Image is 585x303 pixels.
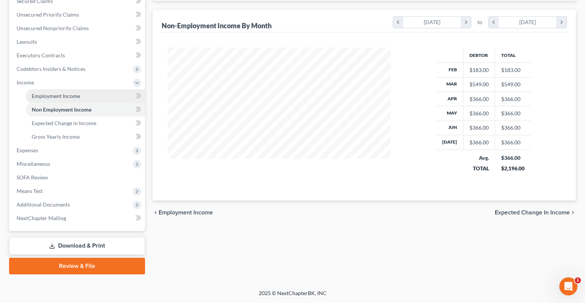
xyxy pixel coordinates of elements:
[495,135,531,150] td: $366.00
[436,63,463,77] th: Feb
[495,210,570,216] span: Expected Change in Income
[11,171,145,184] a: SOFA Review
[11,35,145,49] a: Lawsuits
[17,147,38,153] span: Expenses
[393,17,403,28] i: chevron_left
[17,188,43,194] span: Means Test
[495,121,531,135] td: $366.00
[501,165,525,172] div: $2,196.00
[11,8,145,21] a: Unsecured Priority Claims
[436,121,463,135] th: Jun
[575,277,581,283] span: 1
[77,289,508,303] div: 2025 © NextChapterBK, INC
[559,277,577,295] iframe: Intercom live chat
[26,103,145,116] a: Non Employment Income
[17,52,65,58] span: Executory Contracts
[495,47,531,63] th: Total
[11,211,145,225] a: NextChapter Mailing
[9,237,145,255] a: Download & Print
[469,66,489,74] div: $183.00
[436,135,463,150] th: [DATE]
[495,106,531,121] td: $366.00
[469,95,489,103] div: $366.00
[436,106,463,121] th: May
[469,124,489,132] div: $366.00
[495,92,531,106] td: $366.00
[469,81,489,88] div: $549.00
[153,210,159,216] i: chevron_left
[499,17,557,28] div: [DATE]
[17,174,48,181] span: SOFA Review
[162,21,272,30] div: Non-Employment Income By Month
[32,93,80,99] span: Employment Income
[32,133,80,140] span: Gross Yearly Income
[495,63,531,77] td: $183.00
[26,116,145,130] a: Expected Change in Income
[26,89,145,103] a: Employment Income
[17,38,37,45] span: Lawsuits
[17,25,89,31] span: Unsecured Nonpriority Claims
[17,66,85,72] span: Codebtors Insiders & Notices
[26,130,145,144] a: Gross Yearly Income
[461,17,471,28] i: chevron_right
[17,201,70,208] span: Additional Documents
[11,21,145,35] a: Unsecured Nonpriority Claims
[556,17,566,28] i: chevron_right
[9,258,145,274] a: Review & File
[32,106,91,113] span: Non Employment Income
[501,154,525,162] div: $366.00
[403,17,461,28] div: [DATE]
[159,210,213,216] span: Employment Income
[469,110,489,117] div: $366.00
[489,17,499,28] i: chevron_left
[11,49,145,62] a: Executory Contracts
[436,92,463,106] th: Apr
[436,77,463,92] th: Mar
[477,18,482,26] span: to
[495,210,576,216] button: Expected Change in Income chevron_right
[469,154,489,162] div: Avg.
[32,120,96,126] span: Expected Change in Income
[495,77,531,92] td: $549.00
[17,11,79,18] span: Unsecured Priority Claims
[17,215,66,221] span: NextChapter Mailing
[469,165,489,172] div: TOTAL
[463,47,495,63] th: Debtor
[17,79,34,86] span: Income
[153,210,213,216] button: chevron_left Employment Income
[17,161,50,167] span: Miscellaneous
[469,139,489,146] div: $366.00
[570,210,576,216] i: chevron_right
